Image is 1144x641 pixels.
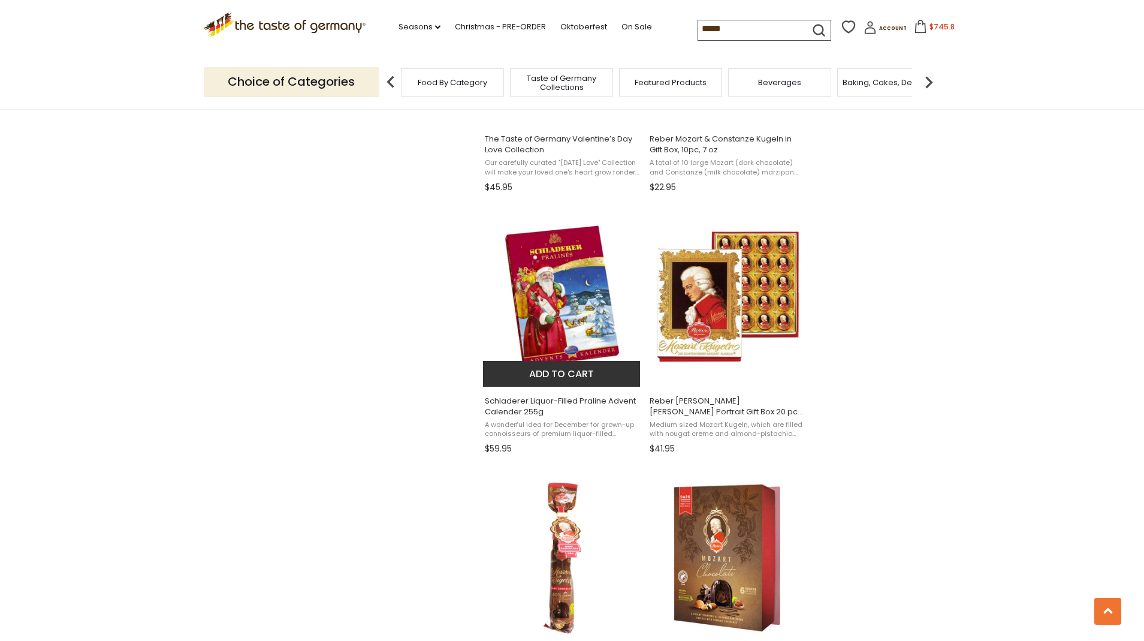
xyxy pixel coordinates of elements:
span: Account [879,25,907,32]
p: Choice of Categories [204,67,379,97]
span: Reber Mozart & Constanze Kugeln in Gift Box, 10pc, 7 oz [650,134,805,155]
a: Oktoberfest [560,20,607,34]
a: Beverages [758,78,801,87]
span: $59.95 [485,443,512,455]
a: Taste of Germany Collections [514,74,609,92]
span: A wonderful idea for December for grown-up connoisseurs of premium liquor-filled pralines from th... [485,420,640,439]
span: $41.95 [650,443,675,455]
a: Seasons [399,20,440,34]
a: Account [864,21,907,38]
img: previous arrow [379,70,403,94]
img: next arrow [917,70,941,94]
img: Reber Dark Chocolate Mozart Kugeln 6 pack [648,479,807,637]
img: Reber Mozart Kugel Portrait Gift Box 20 pc. Portrait Box 14.1 oz [648,217,807,376]
a: Christmas - PRE-ORDER [455,20,546,34]
a: On Sale [621,20,652,34]
span: Reber [PERSON_NAME] [PERSON_NAME] Portrait Gift Box 20 pc. Portrait Box 14.1 oz [650,396,805,417]
a: Food By Category [418,78,487,87]
button: Add to cart [483,361,641,387]
span: Schladerer Liquor-Filled Praline Advent Calender 255g [485,396,640,417]
span: Medium sized Mozart Kugeln, which are filled with nougat creme and almond-pistachio marzipan and ... [650,420,805,439]
a: Schladerer Liquor-Filled Praline Advent Calender 255g [483,207,642,459]
a: Reber Mozart Kugel Portrait Gift Box 20 pc. Portrait Box 14.1 oz [648,207,807,459]
span: A total of 10 large Mozart (dark chocolate) and Constanze (milk chocolate) marzipan and nougat ku... [650,158,805,177]
a: Baking, Cakes, Desserts [843,78,935,87]
span: $22.95 [650,181,676,194]
button: $745.8 [909,20,960,38]
img: Schladerer Liquor-Filled Praline Advent Calender 255g [483,217,642,376]
span: $45.95 [485,181,512,194]
span: Our carefully curated "[DATE] Love" Collection will make your loved one's heart grow fonder. The ... [485,158,640,177]
img: Reber Mozart Kugeln Dark Chocolate Sleeve 5 ct. [483,479,642,637]
span: The Taste of Germany Valentine’s Day Love Collection [485,134,640,155]
a: Featured Products [635,78,707,87]
span: $745.8 [929,22,955,32]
